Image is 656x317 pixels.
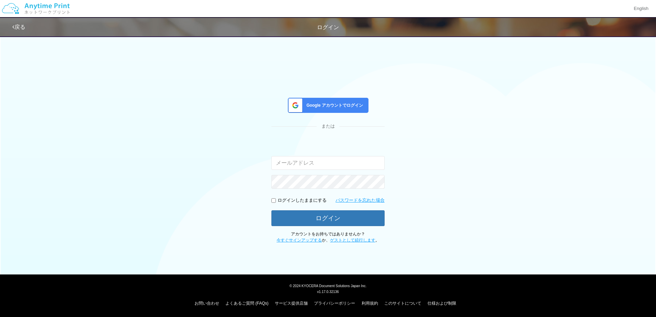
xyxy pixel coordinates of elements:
[275,301,308,306] a: サービス提供店舗
[427,301,456,306] a: 仕様および制限
[336,197,385,204] a: パスワードを忘れた場合
[384,301,421,306] a: このサイトについて
[304,103,363,108] span: Google アカウントでログイン
[271,156,385,170] input: メールアドレス
[278,197,327,204] p: ログインしたままにする
[290,283,367,288] span: © 2024 KYOCERA Document Solutions Japan Inc.
[314,301,355,306] a: プライバシーポリシー
[271,123,385,130] div: または
[271,210,385,226] button: ログイン
[277,238,322,243] a: 今すぐサインアップする
[317,290,339,294] span: v1.17.0.32136
[330,238,375,243] a: ゲストとして続行します
[271,231,385,243] p: アカウントをお持ちではありませんか？
[195,301,219,306] a: お問い合わせ
[362,301,378,306] a: 利用規約
[225,301,268,306] a: よくあるご質問 (FAQs)
[277,238,379,243] span: か、 。
[12,24,25,30] a: 戻る
[317,24,339,30] span: ログイン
